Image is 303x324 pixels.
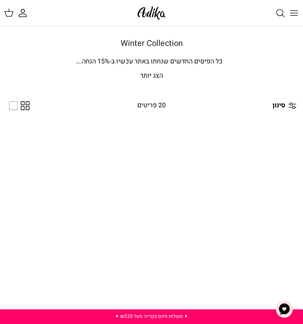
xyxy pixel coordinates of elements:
[6,39,297,48] h1: Winter Collection
[267,4,285,22] a: חיפוש
[272,297,297,322] button: צ'אט
[97,57,105,66] span: 15
[115,313,188,320] a: ✦ משלוח חינם בקנייה מעל ₪220 ✦
[273,100,285,111] span: סינון
[110,57,223,66] span: כל הפיסים החדשים שנחתו באתר עכשיו ב-
[285,4,303,22] button: Toggle menu
[18,4,36,22] a: החשבון שלי
[273,96,297,115] a: סינון
[76,57,110,66] span: % הנחה.
[135,4,168,22] img: Adika IL
[6,71,297,81] p: הצג יותר
[111,100,192,111] div: 20 פריטים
